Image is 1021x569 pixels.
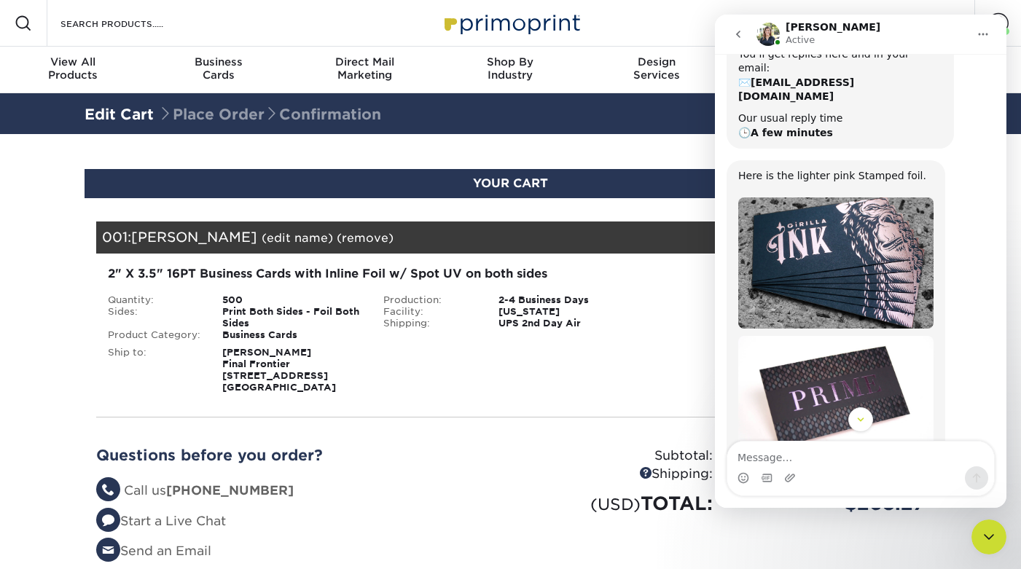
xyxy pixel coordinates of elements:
div: Shipping: [660,265,914,280]
div: Production: [372,294,488,306]
div: Cards [146,55,292,82]
textarea: Message… [12,427,279,452]
a: Send an Email [96,544,211,558]
div: Marketing [292,55,437,82]
div: Facility: [372,306,488,318]
li: Call us [96,482,500,501]
button: Gif picker [46,458,58,469]
div: Irene says… [12,146,280,518]
div: Print Both Sides - Foil Both Sides [211,306,372,329]
button: Upload attachment [69,458,81,469]
a: Direct MailMarketing [292,47,437,93]
iframe: Intercom live chat [715,15,1006,508]
span: Place Order Confirmation [158,106,381,123]
div: 001: [96,221,787,254]
button: Emoji picker [23,458,34,469]
span: Design [584,55,729,68]
small: (USD) [590,495,641,514]
span: Shop By [437,55,583,68]
div: UPS 2nd Day Air [488,318,649,329]
div: 2" X 3.5" 16PT Business Cards with Inline Foil w/ Spot UV on both sides [108,265,638,283]
div: Sides: [97,306,212,329]
a: Shop ByIndustry [437,47,583,93]
div: Shipping: [372,318,488,329]
a: (remove) [337,231,394,245]
button: Send a message… [250,452,273,475]
iframe: Intercom live chat [971,519,1006,554]
iframe: Google Customer Reviews [4,525,124,564]
img: Primoprint [438,7,584,39]
div: Product Category: [97,329,212,341]
div: Here is the lighter pink Stamped foil. ​ [23,154,219,183]
h2: Questions before you order? [96,447,500,464]
div: Subtotal: [511,447,724,466]
a: (edit name) [262,231,333,245]
div: TOTAL: [511,490,724,517]
div: Here is the lighter pink Stamped foil.​ [12,146,230,486]
span: Direct Mail [292,55,437,68]
input: SEARCH PRODUCTS..... [59,15,201,32]
button: Scroll to bottom [133,393,158,417]
span: YOUR CART [473,176,548,190]
div: Quantity: [97,294,212,306]
span: [PERSON_NAME] [131,229,257,245]
div: 500 [211,294,372,306]
a: Start a Live Chat [96,514,226,528]
div: Services [584,55,729,82]
a: Edit Cart [85,106,154,123]
div: [US_STATE] [488,306,649,318]
strong: [PHONE_NUMBER] [166,483,294,498]
span: Business [146,55,292,68]
div: Shipping: [511,465,724,484]
div: 2-4 Business Days [488,294,649,306]
a: BusinessCards [146,47,292,93]
div: Industry [437,55,583,82]
strong: [PERSON_NAME] Final Frontier [STREET_ADDRESS] [GEOGRAPHIC_DATA] [222,347,336,393]
div: Business Cards [211,329,372,341]
div: Ship to: [97,347,212,393]
a: DesignServices [584,47,729,93]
